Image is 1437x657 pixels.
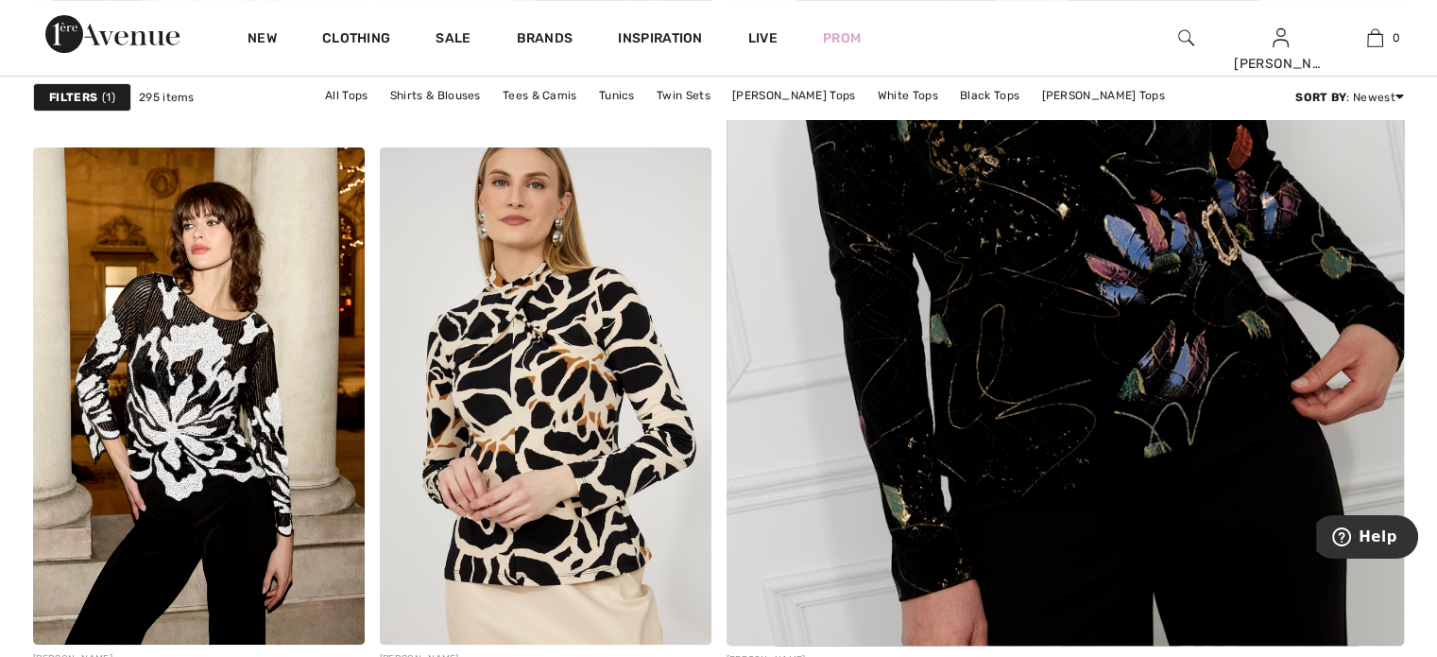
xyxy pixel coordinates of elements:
a: All Tops [316,83,377,108]
img: Jewel Embellished Pullover Style 259728. Black/White [33,147,365,645]
div: [PERSON_NAME] [1234,54,1326,74]
a: 0 [1328,26,1421,49]
a: Brands [517,30,573,50]
a: Sale [436,30,470,50]
span: 0 [1393,29,1400,46]
img: search the website [1178,26,1194,49]
a: New [248,30,277,50]
a: Tunics [590,83,644,108]
a: Prom [823,28,861,48]
a: Tees & Camis [493,83,587,108]
a: Shirts & Blouses [381,83,490,108]
a: [PERSON_NAME] Tops [723,83,864,108]
img: My Info [1273,26,1289,49]
span: Inspiration [618,30,702,50]
a: Black Tops [950,83,1029,108]
strong: Sort By [1295,91,1346,104]
iframe: Opens a widget where you can find more information [1316,515,1418,562]
a: Sign In [1273,28,1289,46]
img: My Bag [1367,26,1383,49]
a: Twin Sets [647,83,720,108]
a: Live [748,28,778,48]
div: : Newest [1295,89,1404,106]
img: 1ère Avenue [45,15,180,53]
a: White Tops [868,83,948,108]
strong: Filters [49,89,97,106]
span: 1 [102,89,115,106]
a: Clothing [322,30,390,50]
a: [PERSON_NAME] Tops [1032,83,1173,108]
span: 295 items [139,89,195,106]
img: Animal-Print Pullover Style 253141. Black/Beige [380,147,711,645]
